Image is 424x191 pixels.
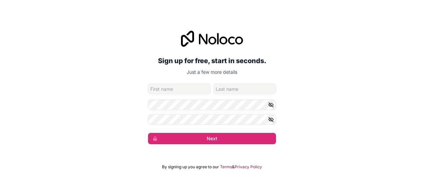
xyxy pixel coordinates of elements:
[148,55,276,67] h2: Sign up for free, start in seconds.
[220,164,232,170] a: Terms
[232,164,235,170] span: &
[162,164,219,170] span: By signing up you agree to our
[213,83,276,94] input: family-name
[148,114,276,125] input: Confirm password
[148,83,211,94] input: given-name
[148,133,276,144] button: Next
[148,100,276,110] input: Password
[235,164,262,170] a: Privacy Policy
[148,69,276,75] p: Just a few more details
